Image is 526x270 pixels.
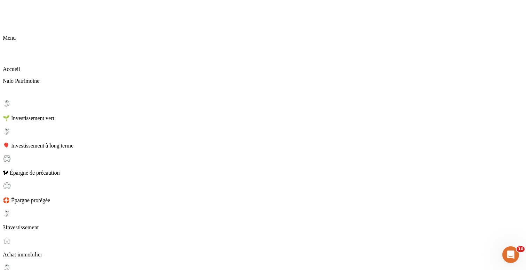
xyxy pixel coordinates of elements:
p: Achat immobilier [3,252,523,258]
div: 3Investissement [3,209,523,231]
p: Nalo Patrimoine [3,78,523,84]
p: Accueil [3,66,523,72]
div: 🌱 Investissement vert [3,100,523,121]
div: 🐿 Épargne de précaution [3,154,523,176]
p: 🌱 Investissement vert [3,115,523,121]
iframe: Intercom live chat [502,246,519,263]
p: 3Investissement [3,224,523,231]
div: Accueil [3,51,523,72]
div: Achat immobilier [3,236,523,258]
p: 🎈 Investissement à long terme [3,142,523,149]
div: 🎈 Investissement à long terme [3,127,523,149]
span: Menu [3,35,16,41]
p: 🐿 Épargne de précaution [3,170,523,176]
div: 🛟 Épargne protégée [3,182,523,204]
p: 🛟 Épargne protégée [3,197,523,204]
span: 10 [517,246,525,252]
